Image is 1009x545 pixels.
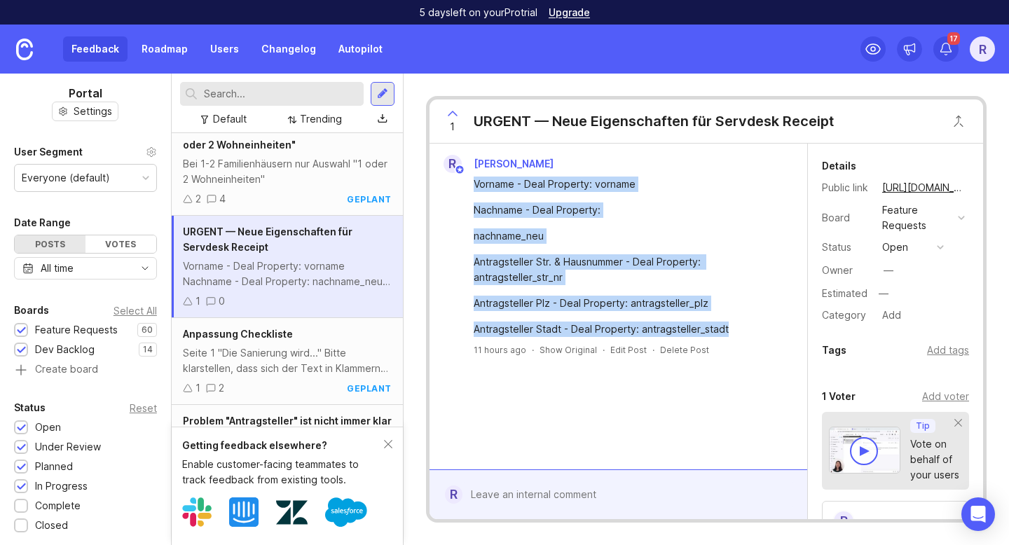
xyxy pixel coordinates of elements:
div: — [874,284,893,303]
button: R [970,36,995,62]
a: URGENT — Neue Eigenschaften für Servdesk ReceiptVorname - Deal Property: vorname Nachname - Deal ... [172,216,403,318]
img: Canny Home [16,39,33,60]
div: Complete [35,498,81,513]
img: Salesforce logo [325,491,367,533]
div: Posts [15,235,85,253]
div: geplant [347,193,392,205]
a: Problem "Antragsteller" ist nicht immer klar bzw. zu schwer für den Kunden zu verstehen."Lo ipsu ... [172,405,403,523]
div: Closed [35,518,68,533]
div: Date Range [14,214,71,231]
span: 1 [450,119,455,134]
div: Seite 1 "Die Sanierung wird..." Bitte klarstellen, dass sich der Text in Klammern nur auf "...ode... [183,345,392,376]
div: Edit Post [610,344,647,356]
div: Default [213,111,247,127]
div: geplant [347,382,392,394]
div: Tags [822,342,846,359]
img: Intercom logo [229,497,259,527]
div: Planned [35,459,73,474]
a: Anpassung ChecklisteSeite 1 "Die Sanierung wird..." Bitte klarstellen, dass sich der Text in Klam... [172,318,403,405]
a: [URL][DOMAIN_NAME] [878,179,969,197]
div: · [532,344,534,356]
div: Antragsteller Stadt - Deal Property: antragsteller_stadt [474,322,779,337]
img: video-thumbnail-vote-d41b83416815613422e2ca741bf692cc.jpg [829,427,900,474]
a: Create board [14,364,157,377]
a: Roadmap [133,36,196,62]
input: Search... [204,86,358,102]
div: Estimated [822,289,867,298]
div: Vorname - Deal Property: vorname Nachname - Deal Property: nachname_neu Antragsteller Str. & Haus... [183,258,392,289]
div: open [882,240,908,255]
div: Add tags [927,343,969,358]
div: Category [822,308,871,323]
div: User Segment [14,144,83,160]
div: Open Intercom Messenger [961,497,995,531]
span: [PERSON_NAME] [474,158,554,170]
a: Add [871,306,905,324]
div: 0 [219,294,225,309]
div: Status [822,240,871,255]
div: All time [41,261,74,276]
div: Details [822,158,856,174]
span: URGENT — Neue Eigenschaften für Servdesk Receipt [183,226,352,253]
p: 60 [142,324,153,336]
div: URGENT — Neue Eigenschaften für Servdesk Receipt [474,111,834,131]
a: Bei 1-2 Familienhäusern nur Auswahl "1 oder 2 Wohneinheiten"Bei 1-2 Familienhäusern nur Auswahl "... [172,113,403,216]
div: Feature Requests [882,202,952,233]
div: Trending [300,111,342,127]
div: Status [14,399,46,416]
div: 2 [195,191,201,207]
span: Anpassung Checkliste [183,328,293,340]
div: Under Review [35,439,101,455]
div: R [832,510,855,532]
div: 1 Voter [822,388,856,405]
div: Dev Backlog [35,342,95,357]
div: Reset [130,404,157,412]
div: 4 [219,191,226,207]
div: Getting feedback elsewhere? [182,438,384,453]
div: Public link [822,180,871,195]
button: Show Original [540,344,597,356]
a: Autopilot [330,36,391,62]
img: Slack logo [182,497,212,527]
div: Open [35,420,61,435]
div: Boards [14,302,49,319]
div: Select All [114,307,157,315]
div: Bei 1-2 Familienhäusern nur Auswahl "1 oder 2 Wohneinheiten" [183,156,392,187]
button: Settings [52,102,118,121]
div: nachname_neu [474,228,779,244]
div: Enable customer-facing teammates to track feedback from existing tools. [182,457,384,488]
p: 14 [143,344,153,355]
div: Votes [85,235,156,253]
img: Zendesk logo [276,497,308,528]
a: Users [202,36,247,62]
div: R [444,155,462,173]
p: Tip [916,420,930,432]
div: Antragsteller Str. & Hausnummer - Deal Property: antragsteller_str_nr [474,254,779,285]
div: 1 [195,294,200,309]
span: Settings [74,104,112,118]
div: Antragsteller Plz - Deal Property: antragsteller_plz [474,296,779,311]
div: · [603,344,605,356]
div: Feature Requests [35,322,118,338]
a: R[PERSON_NAME] [435,155,565,173]
div: — [884,263,893,278]
div: Owner [822,263,871,278]
div: Everyone (default) [22,170,110,186]
div: Vote on behalf of your users [910,436,959,483]
span: 17 [947,32,960,45]
div: · [652,344,654,356]
div: Board [822,210,871,226]
p: 5 days left on your Pro trial [419,6,537,20]
span: Problem "Antragsteller" ist nicht immer klar bzw. zu schwer für den Kunden zu verstehen. [183,415,392,457]
div: Vorname - Deal Property: vorname [474,177,779,192]
div: In Progress [35,478,88,494]
button: Close button [945,107,973,135]
div: 1 [195,380,200,396]
svg: toggle icon [134,263,156,274]
div: R [445,485,462,504]
a: 11 hours ago [474,344,526,356]
div: Add voter [922,389,969,404]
